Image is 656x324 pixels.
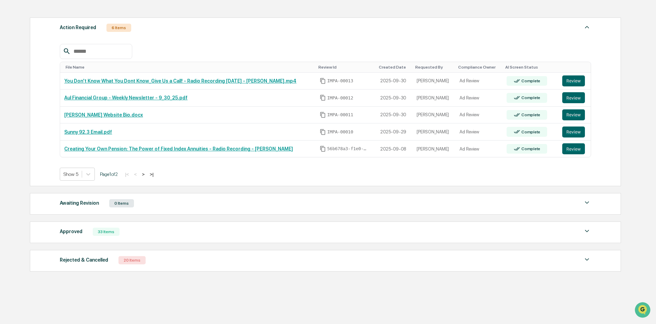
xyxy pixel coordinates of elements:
[412,141,455,157] td: [PERSON_NAME]
[327,112,353,118] span: IMPA-00011
[320,78,326,84] span: Copy Id
[109,199,134,207] div: 0 Items
[562,143,585,154] button: Review
[455,89,502,107] td: Ad Review
[140,171,147,177] button: >
[583,23,591,31] img: caret
[412,123,455,141] td: [PERSON_NAME]
[505,65,555,70] div: Toggle SortBy
[562,92,587,103] a: Review
[60,227,82,236] div: Approved
[376,123,413,141] td: 2025-09-29
[60,199,99,207] div: Awaiting Revision
[320,112,326,118] span: Copy Id
[379,65,410,70] div: Toggle SortBy
[66,65,313,70] div: Toggle SortBy
[23,52,113,59] div: Start new chat
[4,97,46,109] a: 🔎Data Lookup
[106,24,131,32] div: 6 Items
[562,75,585,86] button: Review
[455,107,502,124] td: Ad Review
[4,84,47,96] a: 🖐️Preclearance
[132,171,139,177] button: <
[327,129,353,135] span: IMPA-00010
[57,86,85,93] span: Attestations
[50,87,55,93] div: 🗄️
[562,92,585,103] button: Review
[327,95,353,101] span: IMPA-00012
[520,130,540,134] div: Complete
[64,112,143,118] a: [PERSON_NAME] Website Bio.docx
[415,65,453,70] div: Toggle SortBy
[7,87,12,93] div: 🖐️
[7,52,19,65] img: 1746055101610-c473b297-6a78-478c-a979-82029cc54cd1
[520,79,540,83] div: Complete
[320,146,326,152] span: Copy Id
[562,143,587,154] a: Review
[68,116,83,121] span: Pylon
[376,89,413,107] td: 2025-09-30
[64,95,188,100] a: Aul Financial Group - Weekly Newsletter - 9_30_25.pdf
[583,255,591,264] img: caret
[320,95,326,101] span: Copy Id
[412,73,455,90] td: [PERSON_NAME]
[634,301,653,320] iframe: Open customer support
[562,127,587,137] a: Review
[7,100,12,106] div: 🔎
[455,141,502,157] td: Ad Review
[562,127,585,137] button: Review
[327,78,353,84] span: IMPA-00013
[60,255,108,264] div: Rejected & Cancelled
[327,146,369,152] span: 56b678a3-f1e0-4374-8cfb-36862cc478e0
[520,112,540,117] div: Complete
[60,23,96,32] div: Action Required
[376,73,413,90] td: 2025-09-30
[583,199,591,207] img: caret
[562,75,587,86] a: Review
[376,107,413,124] td: 2025-09-30
[458,65,500,70] div: Toggle SortBy
[562,109,587,120] a: Review
[48,116,83,121] a: Powered byPylon
[376,141,413,157] td: 2025-09-08
[564,65,588,70] div: Toggle SortBy
[520,146,540,151] div: Complete
[64,78,296,84] a: You Don't Know What You Dont Know_Give Us a Call! - Radio Recording [DATE] - [PERSON_NAME].mp4
[93,228,120,236] div: 33 Items
[118,256,146,264] div: 20 Items
[7,14,125,25] p: How can we help?
[455,73,502,90] td: Ad Review
[320,129,326,135] span: Copy Id
[123,171,131,177] button: |<
[583,227,591,235] img: caret
[23,59,87,65] div: We're available if you need us!
[14,86,44,93] span: Preclearance
[412,89,455,107] td: [PERSON_NAME]
[14,99,43,106] span: Data Lookup
[117,55,125,63] button: Start new chat
[64,146,293,152] a: Creating Your Own Pension: The Power of Fixed Index Annuities - Radio Recording - [PERSON_NAME]
[64,129,112,135] a: Sunny 92.3 Email.pdf
[47,84,88,96] a: 🗄️Attestations
[148,171,156,177] button: >|
[455,123,502,141] td: Ad Review
[412,107,455,124] td: [PERSON_NAME]
[562,109,585,120] button: Review
[520,95,540,100] div: Complete
[100,171,118,177] span: Page 1 of 2
[318,65,373,70] div: Toggle SortBy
